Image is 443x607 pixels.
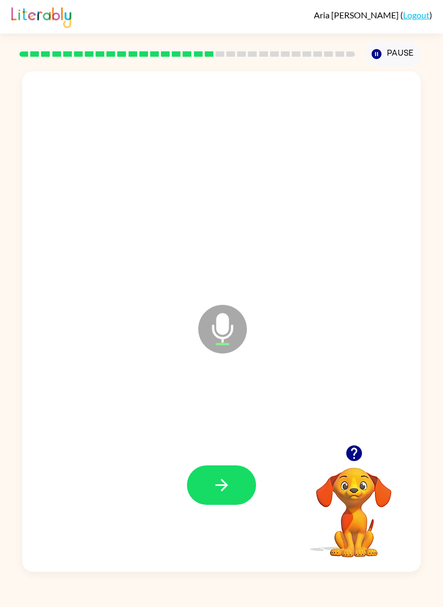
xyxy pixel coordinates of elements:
div: ( ) [314,10,432,20]
a: Logout [403,10,429,20]
span: Aria [PERSON_NAME] [314,10,400,20]
button: Pause [365,42,421,66]
video: Your browser must support playing .mp4 files to use Literably. Please try using another browser. [300,451,408,559]
img: Literably [11,4,71,28]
